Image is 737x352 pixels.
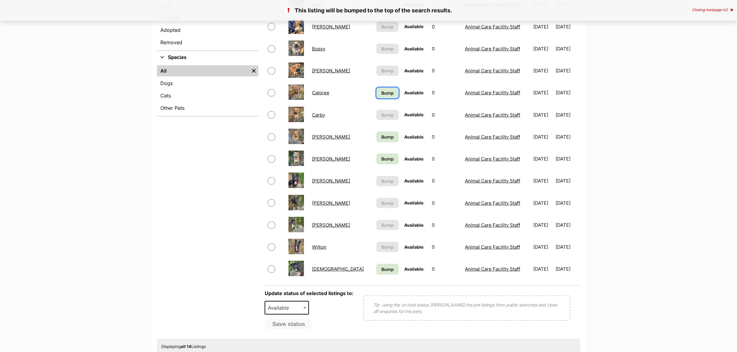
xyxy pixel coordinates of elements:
span: Available [404,266,423,272]
td: [DATE] [556,258,580,280]
span: Displaying Listings [162,344,206,349]
button: Bump [376,110,399,120]
a: Carby [312,112,325,118]
a: Animal Care Facility Staff [465,222,520,228]
p: Tip: using the on hold status [PERSON_NAME] the pet listings from public searches and close off e... [373,302,561,315]
td: [DATE] [556,38,580,59]
a: [PERSON_NAME] [312,156,350,162]
p: This listing will be bumped to the top of the search results. [6,6,731,15]
a: Bump [376,153,399,164]
td: [DATE] [556,192,580,214]
a: Animal Care Facility Staff [465,134,520,140]
a: Wilton [312,244,326,250]
a: Other Pets [157,102,258,114]
a: Bossy [312,46,325,52]
span: Bump [381,200,394,206]
span: Available [265,303,295,312]
span: Available [404,24,423,29]
span: Available [404,90,423,95]
td: [DATE] [531,126,555,148]
button: Bump [376,242,399,252]
td: [DATE] [556,214,580,236]
button: Bump [376,198,399,208]
td: [DATE] [531,60,555,81]
span: 2 [726,7,728,12]
button: Bump [376,22,399,32]
a: Animal Care Facility Staff [465,24,520,30]
span: Available [404,156,423,161]
span: Available [404,244,423,250]
td: [DATE] [556,236,580,258]
a: Animal Care Facility Staff [465,178,520,184]
a: Bump [376,88,399,98]
button: Bump [376,220,399,230]
span: Available [404,222,423,228]
div: Species [157,64,258,116]
td: [DATE] [556,148,580,170]
label: Update status of selected listings to: [265,290,353,296]
a: Animal Care Facility Staff [465,46,520,52]
td: [DATE] [531,170,555,191]
a: [DEMOGRAPHIC_DATA] [312,266,364,272]
td: [DATE] [556,126,580,148]
a: [PERSON_NAME] [312,24,350,30]
td: [DATE] [531,236,555,258]
td: [DATE] [531,148,555,170]
span: Bump [381,24,394,30]
td: [DATE] [556,16,580,37]
td: [DATE] [531,214,555,236]
td: [DATE] [556,104,580,126]
span: Bump [381,90,394,96]
button: Species [157,54,258,62]
td: [DATE] [531,258,555,280]
td: 0 [429,38,462,59]
span: Available [404,46,423,51]
td: [DATE] [531,104,555,126]
button: Bump [376,176,399,186]
a: Cats [157,90,258,101]
button: Save status [265,319,313,329]
span: Bump [381,156,394,162]
td: [DATE] [556,60,580,81]
strong: all 14 [181,344,192,349]
span: Bump [381,178,394,184]
a: All [157,65,249,76]
td: 0 [429,258,462,280]
a: Animal Care Facility Staff [465,90,520,96]
span: Available [404,134,423,140]
td: 0 [429,82,462,103]
td: 0 [429,126,462,148]
span: Bump [381,222,394,228]
td: 0 [429,170,462,191]
td: 0 [429,192,462,214]
td: [DATE] [531,192,555,214]
span: Available [265,301,309,315]
a: Bump [376,264,399,275]
a: Adopted [157,24,258,36]
span: Available [404,112,423,117]
button: Bump [376,44,399,54]
a: Animal Care Facility Staff [465,68,520,74]
td: 0 [429,214,462,236]
span: Bump [381,67,394,74]
a: [PERSON_NAME] [312,222,350,228]
span: Available [404,178,423,183]
td: 0 [429,60,462,81]
button: Bump [376,66,399,76]
td: 0 [429,236,462,258]
a: [PERSON_NAME] [312,134,350,140]
a: Removed [157,37,258,48]
td: [DATE] [531,38,555,59]
a: [PERSON_NAME] [312,200,350,206]
a: [PERSON_NAME] [312,68,350,74]
a: Animal Care Facility Staff [465,266,520,272]
td: [DATE] [556,82,580,103]
a: Animal Care Facility Staff [465,244,520,250]
a: Animal Care Facility Staff [465,200,520,206]
span: Bump [381,112,394,118]
td: [DATE] [531,82,555,103]
a: [PERSON_NAME] [312,178,350,184]
a: Remove filter [249,65,258,76]
td: [DATE] [556,170,580,191]
td: 0 [429,16,462,37]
